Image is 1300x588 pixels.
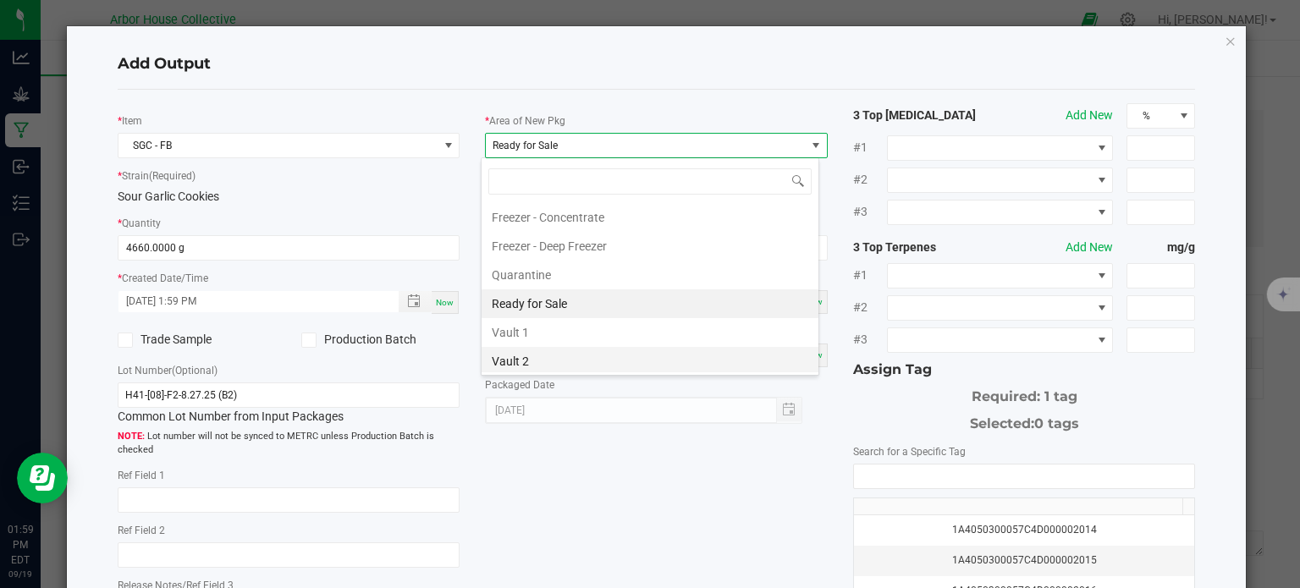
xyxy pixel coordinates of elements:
[853,171,887,189] span: #2
[854,464,1195,488] input: NO DATA FOUND
[17,453,68,503] iframe: Resource center
[489,113,565,129] label: Area of New Pkg
[118,291,382,312] input: Created Datetime
[118,363,218,378] label: Lot Number
[482,261,818,289] li: Quarantine
[482,289,818,318] li: Ready for Sale
[853,107,990,124] strong: 3 Top [MEDICAL_DATA]
[118,134,438,157] span: SGC - FB
[122,168,196,184] label: Strain
[1034,415,1079,431] span: 0 tags
[493,140,558,151] span: Ready for Sale
[482,347,818,376] li: Vault 2
[853,407,1196,434] div: Selected:
[1126,239,1195,256] strong: mg/g
[482,203,818,232] li: Freezer - Concentrate
[122,113,142,129] label: Item
[436,298,454,307] span: Now
[853,239,990,256] strong: 3 Top Terpenes
[864,552,1185,569] div: 1A4050300057C4D000002015
[118,382,460,426] div: Common Lot Number from Input Packages
[149,170,196,182] span: (Required)
[853,444,966,459] label: Search for a Specific Tag
[482,232,818,261] li: Freezer - Deep Freezer
[485,377,554,393] label: Packaged Date
[399,291,432,312] span: Toggle popup
[887,135,1113,161] span: NO DATA FOUND
[853,360,1196,380] div: Assign Tag
[118,468,165,483] label: Ref Field 1
[122,271,208,286] label: Created Date/Time
[887,168,1113,193] span: NO DATA FOUND
[118,430,460,458] span: Lot number will not be synced to METRC unless Production Batch is checked
[1066,107,1113,124] button: Add New
[172,365,218,376] span: (Optional)
[482,318,818,347] li: Vault 1
[122,216,161,231] label: Quantity
[118,53,1196,75] h4: Add Output
[853,267,887,284] span: #1
[887,263,1113,289] span: NO DATA FOUND
[301,331,460,349] label: Production Batch
[864,522,1185,538] div: 1A4050300057C4D000002014
[853,299,887,316] span: #2
[118,190,219,203] span: Sour Garlic Cookies
[1066,239,1113,256] button: Add New
[853,203,887,221] span: #3
[853,139,887,157] span: #1
[1127,104,1173,128] span: %
[887,200,1113,225] span: NO DATA FOUND
[118,331,276,349] label: Trade Sample
[887,327,1113,353] span: NO DATA FOUND
[853,331,887,349] span: #3
[853,380,1196,407] div: Required: 1 tag
[118,523,165,538] label: Ref Field 2
[887,295,1113,321] span: NO DATA FOUND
